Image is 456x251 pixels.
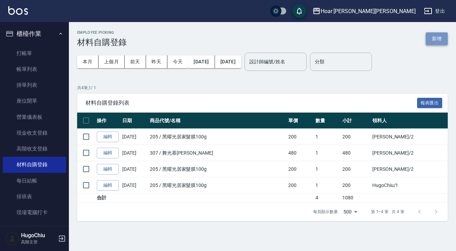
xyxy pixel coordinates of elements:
[3,77,66,93] a: 掛單列表
[341,177,371,194] td: 200
[314,113,341,129] th: 數量
[341,145,371,161] td: 480
[3,141,66,157] a: 高階收支登錄
[287,113,314,129] th: 單價
[97,180,119,191] a: 編輯
[3,205,66,220] a: 現場電腦打卡
[125,55,146,68] button: 前天
[77,38,127,47] h3: 材料自購登錄
[121,145,148,161] td: [DATE]
[3,93,66,109] a: 座位開單
[426,32,448,45] button: 新增
[341,129,371,145] td: 200
[121,161,148,177] td: [DATE]
[97,148,119,158] a: 編輯
[21,239,56,245] p: 高階主管
[341,194,371,202] td: 1080
[148,145,287,161] td: 307 / 舞光慕[PERSON_NAME]
[146,55,167,68] button: 昨天
[77,55,99,68] button: 本月
[314,194,341,202] td: 4
[3,25,66,43] button: 櫃檯作業
[3,45,66,61] a: 打帳單
[287,129,314,145] td: 200
[341,113,371,129] th: 小計
[3,220,66,236] a: 掃碼打卡
[3,189,66,205] a: 排班表
[287,161,314,177] td: 200
[95,194,121,202] td: 合計
[99,55,125,68] button: 上個月
[313,209,338,215] p: 每頁顯示數量
[121,177,148,194] td: [DATE]
[148,113,287,129] th: 商品代號/名稱
[8,6,28,15] img: Logo
[148,129,287,145] td: 205 / 黑曜光居家髮膜100g
[167,55,188,68] button: 今天
[287,177,314,194] td: 200
[314,177,341,194] td: 1
[148,177,287,194] td: 205 / 黑曜光居家髮膜100g
[77,85,448,91] p: 共 4 筆, 1 / 1
[77,30,127,35] h2: Employee Picking
[426,35,448,42] a: 新增
[321,7,416,15] div: Hoar [PERSON_NAME][PERSON_NAME]
[292,4,306,18] button: save
[148,161,287,177] td: 205 / 黑曜光居家髮膜100g
[97,132,119,142] a: 編輯
[3,125,66,141] a: 現金收支登錄
[3,109,66,125] a: 營業儀表板
[421,5,448,18] button: 登出
[310,4,418,18] button: Hoar [PERSON_NAME][PERSON_NAME]
[314,129,341,145] td: 1
[121,129,148,145] td: [DATE]
[21,232,56,239] h5: HugoChiu
[417,99,443,106] a: 報表匯出
[95,113,121,129] th: 操作
[417,98,443,108] button: 報表匯出
[3,157,66,172] a: 材料自購登錄
[188,55,215,68] button: [DATE]
[287,145,314,161] td: 480
[314,161,341,177] td: 1
[3,173,66,189] a: 每日結帳
[6,232,19,245] img: Person
[341,202,360,221] div: 500
[85,100,417,106] span: 材料自購登錄列表
[341,161,371,177] td: 200
[314,145,341,161] td: 1
[97,164,119,175] a: 編輯
[3,61,66,77] a: 帳單列表
[215,55,241,68] button: [DATE]
[371,209,404,215] p: 第 1–4 筆 共 4 筆
[121,113,148,129] th: 日期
